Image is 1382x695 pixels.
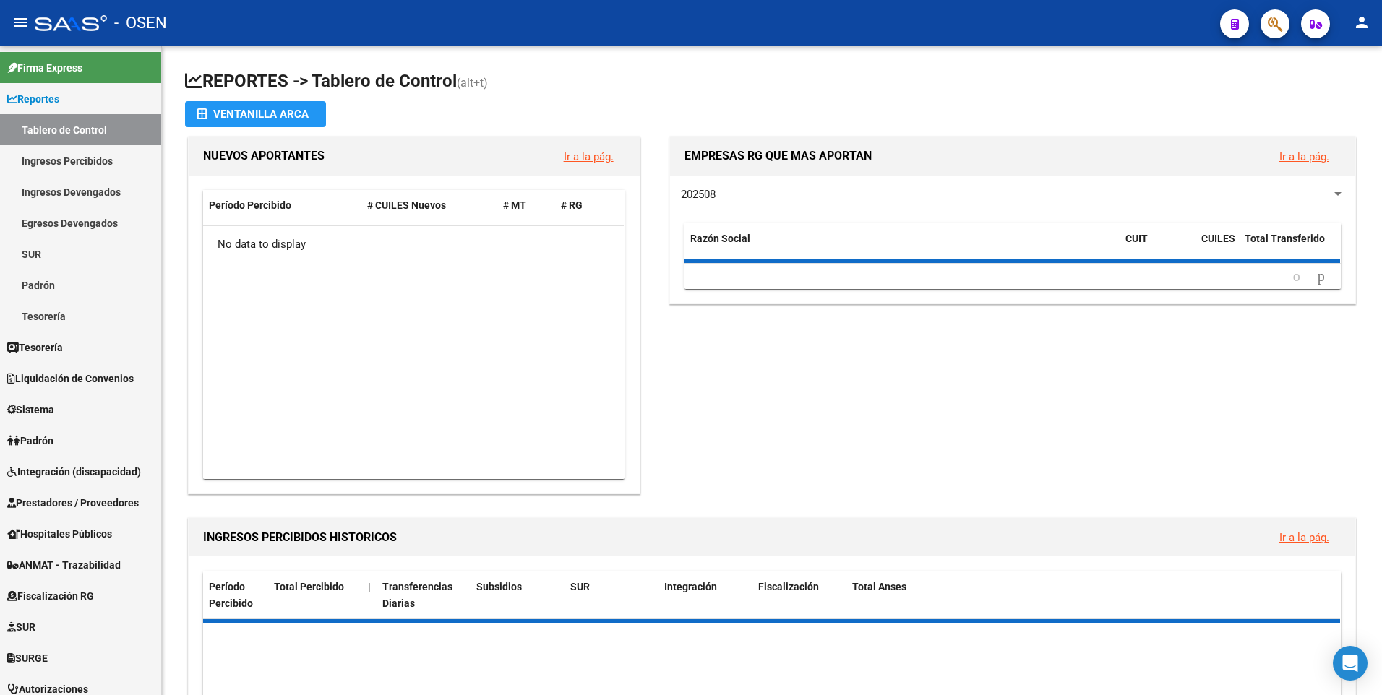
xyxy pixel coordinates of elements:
[758,581,819,592] span: Fiscalización
[377,571,471,619] datatable-header-cell: Transferencias Diarias
[209,199,291,211] span: Período Percibido
[7,464,141,480] span: Integración (discapacidad)
[457,76,488,90] span: (alt+t)
[503,199,526,211] span: # MT
[7,526,112,542] span: Hospitales Públicos
[752,571,846,619] datatable-header-cell: Fiscalización
[367,199,446,211] span: # CUILES Nuevos
[471,571,565,619] datatable-header-cell: Subsidios
[684,223,1120,271] datatable-header-cell: Razón Social
[7,91,59,107] span: Reportes
[1279,531,1329,544] a: Ir a la pág.
[1268,524,1341,551] button: Ir a la pág.
[382,581,452,609] span: Transferencias Diarias
[7,371,134,387] span: Liquidación de Convenios
[7,588,94,604] span: Fiscalización RG
[681,188,716,201] span: 202508
[203,226,624,262] div: No data to display
[1120,223,1196,271] datatable-header-cell: CUIT
[570,581,590,592] span: SUR
[7,340,63,355] span: Tesorería
[1279,150,1329,163] a: Ir a la pág.
[362,571,377,619] datatable-header-cell: |
[852,581,906,592] span: Total Anses
[185,69,1359,95] h1: REPORTES -> Tablero de Control
[664,581,717,592] span: Integración
[1333,646,1368,681] div: Open Intercom Messenger
[203,149,325,163] span: NUEVOS APORTANTES
[274,581,344,592] span: Total Percibido
[561,199,583,211] span: # RG
[185,101,326,127] button: Ventanilla ARCA
[846,571,1329,619] datatable-header-cell: Total Anses
[209,581,253,609] span: Período Percibido
[1268,143,1341,170] button: Ir a la pág.
[565,571,658,619] datatable-header-cell: SUR
[1245,233,1325,244] span: Total Transferido
[114,7,167,39] span: - OSEN
[555,190,613,221] datatable-header-cell: # RG
[1196,223,1239,271] datatable-header-cell: CUILES
[497,190,555,221] datatable-header-cell: # MT
[658,571,752,619] datatable-header-cell: Integración
[203,530,397,544] span: INGRESOS PERCIBIDOS HISTORICOS
[7,650,48,666] span: SURGE
[7,433,53,449] span: Padrón
[12,14,29,31] mat-icon: menu
[1201,233,1235,244] span: CUILES
[197,101,314,127] div: Ventanilla ARCA
[476,581,522,592] span: Subsidios
[1125,233,1148,244] span: CUIT
[552,143,625,170] button: Ir a la pág.
[7,619,35,635] span: SUR
[361,190,498,221] datatable-header-cell: # CUILES Nuevos
[368,581,371,592] span: |
[7,557,121,573] span: ANMAT - Trazabilidad
[684,149,872,163] span: EMPRESAS RG QUE MAS APORTAN
[7,402,54,418] span: Sistema
[1287,269,1307,285] a: go to previous page
[203,571,268,619] datatable-header-cell: Período Percibido
[268,571,362,619] datatable-header-cell: Total Percibido
[690,233,750,244] span: Razón Social
[1311,269,1331,285] a: go to next page
[564,150,614,163] a: Ir a la pág.
[7,60,82,76] span: Firma Express
[1353,14,1370,31] mat-icon: person
[1239,223,1340,271] datatable-header-cell: Total Transferido
[7,495,139,511] span: Prestadores / Proveedores
[203,190,361,221] datatable-header-cell: Período Percibido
